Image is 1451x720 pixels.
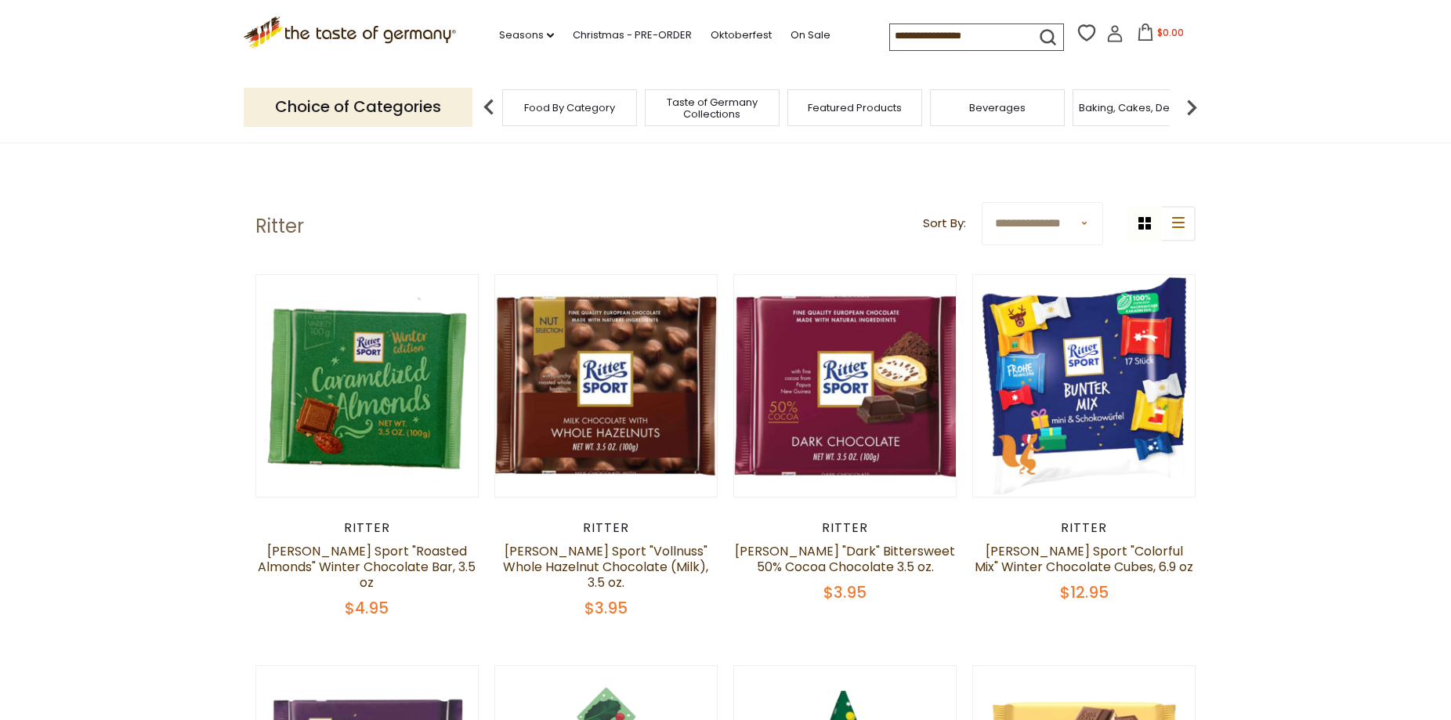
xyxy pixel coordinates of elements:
a: [PERSON_NAME] Sport "Roasted Almonds" Winter Chocolate Bar, 3.5 oz [258,542,476,592]
a: On Sale [791,27,830,44]
img: Ritter [973,275,1195,497]
label: Sort By: [923,214,966,233]
span: $12.95 [1060,581,1109,603]
div: Ritter [494,520,718,536]
a: Oktoberfest [711,27,772,44]
img: Ritter [495,275,717,497]
a: Beverages [969,102,1026,114]
span: $0.00 [1157,26,1184,39]
a: Taste of Germany Collections [650,96,775,120]
span: $3.95 [584,597,628,619]
a: [PERSON_NAME] Sport "Vollnuss" Whole Hazelnut Chocolate (Milk), 3.5 oz. [503,542,708,592]
img: next arrow [1176,92,1207,123]
a: Featured Products [808,102,902,114]
a: [PERSON_NAME] "Dark" Bittersweet 50% Cocoa Chocolate 3.5 oz. [735,542,955,576]
div: Ritter [972,520,1196,536]
img: previous arrow [473,92,505,123]
a: Christmas - PRE-ORDER [573,27,692,44]
img: Ritter [256,275,478,497]
span: $3.95 [823,581,867,603]
img: Ritter [734,275,956,497]
a: Baking, Cakes, Desserts [1079,102,1200,114]
a: Seasons [499,27,554,44]
span: $4.95 [345,597,389,619]
a: [PERSON_NAME] Sport "Colorful Mix" Winter Chocolate Cubes, 6.9 oz [975,542,1193,576]
div: Ritter [255,520,479,536]
div: Ritter [733,520,957,536]
button: $0.00 [1127,24,1193,47]
a: Food By Category [524,102,615,114]
h1: Ritter [255,215,304,238]
p: Choice of Categories [244,88,472,126]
